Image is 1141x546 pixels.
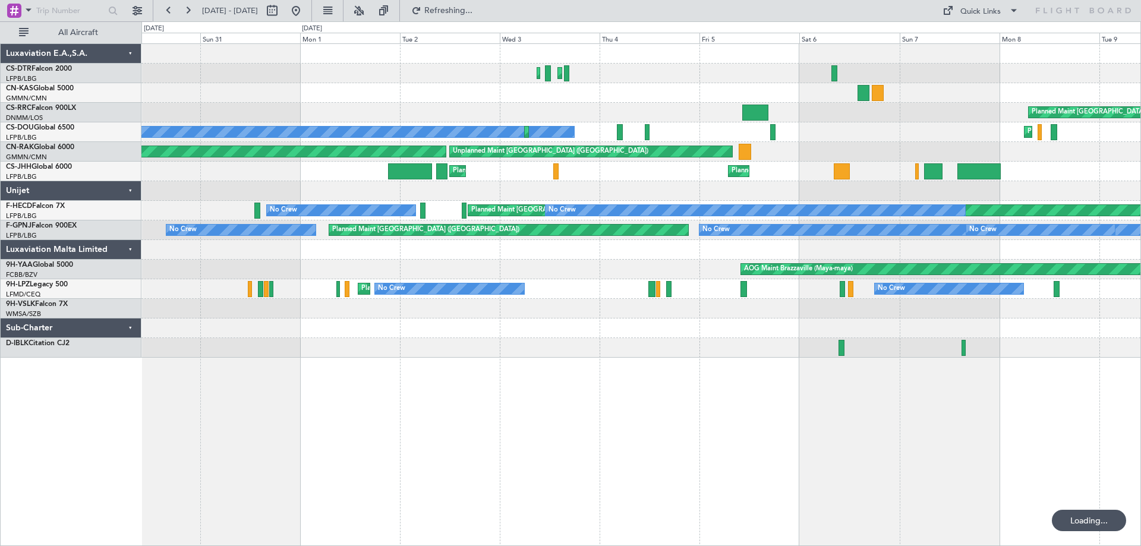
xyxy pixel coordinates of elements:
[6,105,76,112] a: CS-RRCFalcon 900LX
[378,280,405,298] div: No Crew
[144,24,164,34] div: [DATE]
[1052,510,1126,531] div: Loading...
[600,33,699,43] div: Thu 4
[744,260,853,278] div: AOG Maint Brazzaville (Maya-maya)
[6,301,68,308] a: 9H-VSLKFalcon 7X
[6,65,72,72] a: CS-DTRFalcon 2000
[6,231,37,240] a: LFPB/LBG
[6,281,30,288] span: 9H-LPZ
[6,310,41,318] a: WMSA/SZB
[361,280,494,298] div: Planned Maint Nice ([GEOGRAPHIC_DATA])
[969,221,997,239] div: No Crew
[699,33,799,43] div: Fri 5
[1000,33,1099,43] div: Mon 8
[6,124,34,131] span: CS-DOU
[732,162,919,180] div: Planned Maint [GEOGRAPHIC_DATA] ([GEOGRAPHIC_DATA])
[6,281,68,288] a: 9H-LPZLegacy 500
[332,221,519,239] div: Planned Maint [GEOGRAPHIC_DATA] ([GEOGRAPHIC_DATA])
[6,153,47,162] a: GMMN/CMN
[6,163,31,171] span: CS-JHH
[471,201,658,219] div: Planned Maint [GEOGRAPHIC_DATA] ([GEOGRAPHIC_DATA])
[202,5,258,16] span: [DATE] - [DATE]
[6,94,47,103] a: GMMN/CMN
[799,33,899,43] div: Sat 6
[36,2,105,20] input: Trip Number
[6,74,37,83] a: LFPB/LBG
[6,133,37,142] a: LFPB/LBG
[6,290,40,299] a: LFMD/CEQ
[6,301,35,308] span: 9H-VSLK
[6,270,37,279] a: FCBB/BZV
[878,280,905,298] div: No Crew
[6,212,37,220] a: LFPB/LBG
[6,113,43,122] a: DNMM/LOS
[702,221,730,239] div: No Crew
[6,222,31,229] span: F-GPNJ
[561,64,702,82] div: Planned Maint [GEOGRAPHIC_DATA] (Ataturk)
[6,261,73,269] a: 9H-YAAGlobal 5000
[6,222,77,229] a: F-GPNJFalcon 900EX
[937,1,1025,20] button: Quick Links
[6,105,31,112] span: CS-RRC
[528,123,715,141] div: Planned Maint [GEOGRAPHIC_DATA] ([GEOGRAPHIC_DATA])
[6,144,34,151] span: CN-RAK
[6,203,32,210] span: F-HECD
[6,203,65,210] a: F-HECDFalcon 7X
[13,23,129,42] button: All Aircraft
[300,33,400,43] div: Mon 1
[406,1,477,20] button: Refreshing...
[424,7,474,15] span: Refreshing...
[6,85,33,92] span: CN-KAS
[900,33,1000,43] div: Sun 7
[453,143,648,160] div: Unplanned Maint [GEOGRAPHIC_DATA] ([GEOGRAPHIC_DATA])
[100,33,200,43] div: Sat 30
[6,85,74,92] a: CN-KASGlobal 5000
[6,144,74,151] a: CN-RAKGlobal 6000
[200,33,300,43] div: Sun 31
[453,162,640,180] div: Planned Maint [GEOGRAPHIC_DATA] ([GEOGRAPHIC_DATA])
[270,201,297,219] div: No Crew
[6,163,72,171] a: CS-JHHGlobal 6000
[169,221,197,239] div: No Crew
[400,33,500,43] div: Tue 2
[960,6,1001,18] div: Quick Links
[6,124,74,131] a: CS-DOUGlobal 6500
[6,172,37,181] a: LFPB/LBG
[6,261,33,269] span: 9H-YAA
[6,340,29,347] span: D-IBLK
[549,201,576,219] div: No Crew
[302,24,322,34] div: [DATE]
[6,65,31,72] span: CS-DTR
[6,340,70,347] a: D-IBLKCitation CJ2
[500,33,600,43] div: Wed 3
[31,29,125,37] span: All Aircraft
